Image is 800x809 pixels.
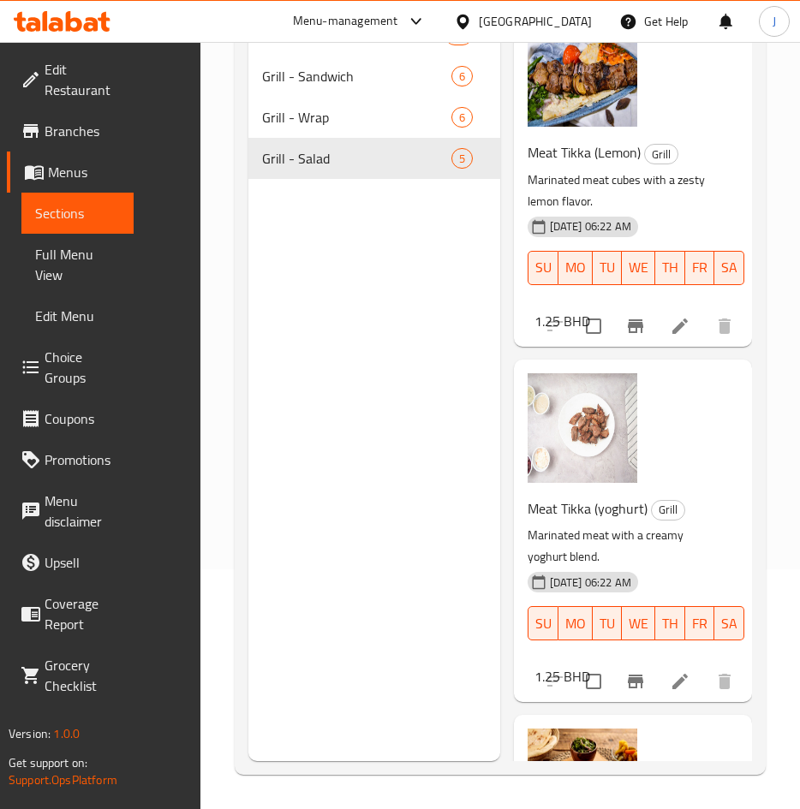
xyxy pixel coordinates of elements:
[655,606,685,640] button: TH
[600,611,615,636] span: TU
[21,234,134,295] a: Full Menu View
[528,373,637,483] img: Meat Tikka (yoghurt)
[565,611,586,636] span: MO
[248,56,500,97] div: Grill - Sandwich6
[45,121,120,141] span: Branches
[528,140,641,165] span: Meat Tikka (Lemon)
[565,255,586,280] span: MO
[685,251,714,285] button: FR
[248,97,500,138] div: Grill - Wrap6
[479,12,592,31] div: [GEOGRAPHIC_DATA]
[543,218,638,235] span: [DATE] 06:22 AM
[53,723,80,745] span: 1.0.0
[670,316,690,336] a: Edit menu item
[644,144,678,164] div: Grill
[35,244,120,285] span: Full Menu View
[558,251,593,285] button: MO
[773,12,776,31] span: J
[692,255,707,280] span: FR
[452,110,472,126] span: 6
[45,408,120,429] span: Coupons
[7,439,134,480] a: Promotions
[262,66,451,86] span: Grill - Sandwich
[528,251,558,285] button: SU
[662,255,678,280] span: TH
[615,306,656,347] button: Branch-specific-item
[622,251,655,285] button: WE
[45,59,120,100] span: Edit Restaurant
[7,49,134,110] a: Edit Restaurant
[45,593,120,634] span: Coverage Report
[248,8,500,186] nav: Menu sections
[593,251,622,285] button: TU
[45,655,120,696] span: Grocery Checklist
[48,162,120,182] span: Menus
[721,255,737,280] span: SA
[9,769,117,791] a: Support.OpsPlatform
[293,11,398,32] div: Menu-management
[576,663,612,699] span: Select to update
[704,306,745,347] button: delete
[652,500,684,520] span: Grill
[7,110,134,152] a: Branches
[651,500,685,520] div: Grill
[615,661,656,702] button: Branch-specific-item
[45,491,120,532] span: Menu disclaimer
[21,295,134,336] a: Edit Menu
[528,496,648,521] span: Meat Tikka (yoghurt)
[35,203,120,223] span: Sections
[7,398,134,439] a: Coupons
[45,347,120,388] span: Choice Groups
[45,552,120,573] span: Upsell
[714,251,744,285] button: SA
[452,151,472,167] span: 5
[9,723,51,745] span: Version:
[452,68,472,85] span: 6
[655,251,685,285] button: TH
[721,611,737,636] span: SA
[622,606,655,640] button: WE
[7,583,134,645] a: Coverage Report
[7,542,134,583] a: Upsell
[7,480,134,542] a: Menu disclaimer
[45,449,120,470] span: Promotions
[9,752,87,774] span: Get support on:
[600,255,615,280] span: TU
[535,611,552,636] span: SU
[543,574,638,591] span: [DATE] 06:22 AM
[714,606,744,640] button: SA
[21,193,134,234] a: Sections
[629,255,648,280] span: WE
[528,525,725,568] p: Marinated meat with a creamy yoghurt blend.
[645,145,678,164] span: Grill
[692,611,707,636] span: FR
[629,611,648,636] span: WE
[535,255,552,280] span: SU
[576,308,612,344] span: Select to update
[7,645,134,706] a: Grocery Checklist
[451,107,473,128] div: items
[704,661,745,702] button: delete
[262,148,451,169] span: Grill - Salad
[7,152,134,193] a: Menus
[528,170,725,212] p: Marinated meat cubes with a zesty lemon flavor.
[670,671,690,692] a: Edit menu item
[248,138,500,179] div: Grill - Salad5
[528,606,558,640] button: SU
[558,606,593,640] button: MO
[262,107,451,128] span: Grill - Wrap
[593,606,622,640] button: TU
[7,336,134,398] a: Choice Groups
[528,17,637,127] img: Meat Tikka (Lemon)
[35,306,120,326] span: Edit Menu
[662,611,678,636] span: TH
[685,606,714,640] button: FR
